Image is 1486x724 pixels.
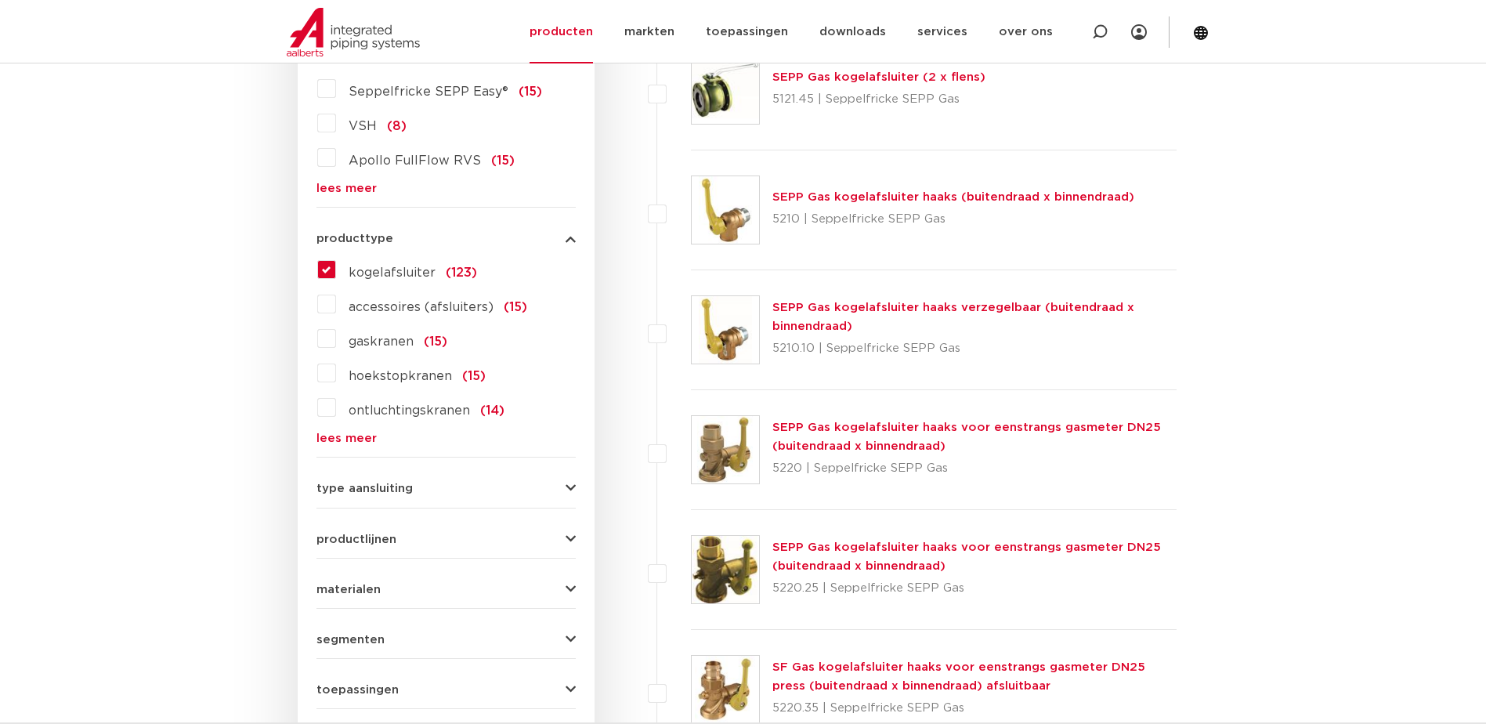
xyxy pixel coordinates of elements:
[316,584,576,595] button: materialen
[504,301,527,313] span: (15)
[772,336,1177,361] p: 5210.10 | Seppelfricke SEPP Gas
[519,85,542,98] span: (15)
[772,422,1161,452] a: SEPP Gas kogelafsluiter haaks voor eenstrangs gasmeter DN25 (buitendraad x binnendraad)
[772,302,1134,332] a: SEPP Gas kogelafsluiter haaks verzegelbaar (buitendraad x binnendraad)
[349,404,470,417] span: ontluchtingskranen
[772,71,985,83] a: SEPP Gas kogelafsluiter (2 x flens)
[772,456,1177,481] p: 5220 | Seppelfricke SEPP Gas
[316,534,396,545] span: productlijnen
[349,301,494,313] span: accessoires (afsluiters)
[692,176,759,244] img: Thumbnail for SEPP Gas kogelafsluiter haaks (buitendraad x binnendraad)
[692,416,759,483] img: Thumbnail for SEPP Gas kogelafsluiter haaks voor eenstrangs gasmeter DN25 (buitendraad x binnendr...
[692,536,759,603] img: Thumbnail for SEPP Gas kogelafsluiter haaks voor eenstrangs gasmeter DN25 (buitendraad x binnendr...
[772,661,1145,692] a: SF Gas kogelafsluiter haaks voor eenstrangs gasmeter DN25 press (buitendraad x binnendraad) afslu...
[349,266,436,279] span: kogelafsluiter
[316,483,413,494] span: type aansluiting
[316,483,576,494] button: type aansluiting
[316,534,576,545] button: productlijnen
[316,233,393,244] span: producttype
[772,191,1134,203] a: SEPP Gas kogelafsluiter haaks (buitendraad x binnendraad)
[446,266,477,279] span: (123)
[772,576,1177,601] p: 5220.25 | Seppelfricke SEPP Gas
[349,120,377,132] span: VSH
[316,684,576,696] button: toepassingen
[462,370,486,382] span: (15)
[316,433,576,444] a: lees meer
[692,56,759,124] img: Thumbnail for SEPP Gas kogelafsluiter (2 x flens)
[480,404,504,417] span: (14)
[316,634,576,646] button: segmenten
[387,120,407,132] span: (8)
[349,335,414,348] span: gaskranen
[772,541,1161,572] a: SEPP Gas kogelafsluiter haaks voor eenstrangs gasmeter DN25 (buitendraad x binnendraad)
[316,233,576,244] button: producttype
[316,684,399,696] span: toepassingen
[316,634,385,646] span: segmenten
[692,656,759,723] img: Thumbnail for SF Gas kogelafsluiter haaks voor eenstrangs gasmeter DN25 press (buitendraad x binn...
[692,296,759,364] img: Thumbnail for SEPP Gas kogelafsluiter haaks verzegelbaar (buitendraad x binnendraad)
[772,207,1134,232] p: 5210 | Seppelfricke SEPP Gas
[316,183,576,194] a: lees meer
[491,154,515,167] span: (15)
[349,370,452,382] span: hoekstopkranen
[772,696,1177,721] p: 5220.35 | Seppelfricke SEPP Gas
[349,85,508,98] span: Seppelfricke SEPP Easy®
[424,335,447,348] span: (15)
[772,87,985,112] p: 5121.45 | Seppelfricke SEPP Gas
[349,154,481,167] span: Apollo FullFlow RVS
[316,584,381,595] span: materialen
